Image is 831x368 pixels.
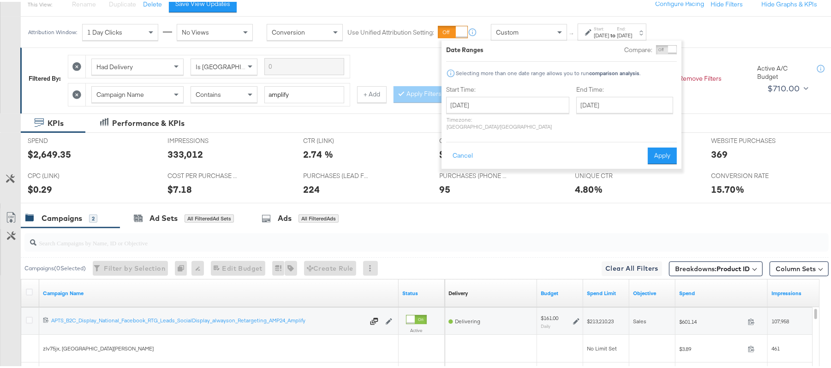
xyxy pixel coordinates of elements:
div: Date Ranges [446,44,484,53]
span: $3.89 [679,344,744,350]
button: + Add [357,84,387,101]
div: Campaigns [42,211,82,222]
button: Breakdowns:Product ID [669,260,763,274]
label: End Time: [576,83,677,92]
span: SPEND [28,135,97,143]
a: The total amount spent to date. [679,288,764,295]
span: COST PER PURCHASE (WEBSITE EVENTS) [167,170,237,178]
label: Compare: [624,44,652,53]
div: Campaigns ( 0 Selected) [24,262,86,271]
button: Cancel [446,146,479,162]
div: All Filtered Ads [299,213,339,221]
div: $7.96 [439,146,464,159]
div: Attribution Window: [28,27,78,34]
span: Sales [633,316,646,323]
span: 1 Day Clicks [87,26,122,35]
label: End: [617,24,632,30]
a: Your campaign name. [43,288,395,295]
div: Ad Sets [149,211,178,222]
div: 224 [303,181,320,194]
div: Active A/C Budget [757,62,808,79]
span: Conversion [272,26,305,35]
div: Delivery [448,288,468,295]
span: Had Delivery [96,61,133,69]
div: $2,649.35 [28,146,71,159]
span: CTR (LINK) [303,135,372,143]
div: 333,012 [167,146,203,159]
button: Column Sets [770,260,829,274]
div: APTS_B2C_Display_National_Facebook_RTG_Leads_SocialDisplay_alwayson_Retargeting_AMP24_Amplify [51,315,365,322]
div: 2.74 % [303,146,333,159]
span: Is [GEOGRAPHIC_DATA] [196,61,266,69]
span: $213,210.23 [587,316,614,323]
span: Custom [496,26,519,35]
span: Clear All Filters [605,261,658,273]
div: 15.70% [711,181,744,194]
div: $710.00 [767,80,800,94]
span: CPM [439,135,508,143]
a: Shows the current state of your Ad Campaign. [402,288,441,295]
span: ↑ [568,30,577,34]
strong: to [609,30,617,37]
div: 2 [89,213,97,221]
div: KPIs [48,116,64,127]
a: APTS_B2C_Display_National_Facebook_RTG_Leads_SocialDisplay_alwayson_Retargeting_AMP24_Amplify [51,315,365,324]
strong: comparison analysis [589,68,640,75]
a: The maximum amount you're willing to spend on your ads, on average each day or over the lifetime ... [541,288,580,295]
button: Apply [648,146,677,162]
input: Search Campaigns by Name, ID or Objective [36,228,755,246]
label: Start Time: [446,83,569,92]
span: UNIQUE CTR [575,170,645,178]
div: $7.18 [167,181,192,194]
b: Product ID [717,263,750,271]
input: Enter a search term [264,56,344,73]
label: Use Unified Attribution Setting: [347,26,434,35]
span: WEBSITE PURCHASES [711,135,780,143]
span: CPC (LINK) [28,170,97,178]
div: [DATE] [617,30,632,37]
button: Remove Filters [671,72,722,81]
span: CONVERSION RATE [711,170,780,178]
p: Timezone: [GEOGRAPHIC_DATA]/[GEOGRAPHIC_DATA] [446,114,569,128]
span: Contains [196,89,221,97]
div: Filtered By: [29,72,61,81]
label: Active [406,326,427,332]
div: Selecting more than one date range allows you to run . [455,68,641,75]
div: 0 [175,259,191,274]
button: $710.00 [764,79,811,94]
div: 4.80% [575,181,603,194]
div: 95 [439,181,450,194]
span: $601.14 [679,316,744,323]
span: Delivering [455,316,480,323]
span: PURCHASES (PHONE CALL) [439,170,508,178]
span: 107,958 [771,316,789,323]
a: Reflects the ability of your Ad Campaign to achieve delivery based on ad states, schedule and bud... [448,288,468,295]
button: Clear All Filters [602,260,662,274]
span: IMPRESSIONS [167,135,237,143]
span: No Views [182,26,209,35]
span: No Limit Set [587,343,617,350]
span: 461 [771,343,780,350]
div: $161.00 [541,313,558,320]
span: PURCHASES (LEAD FORM) [303,170,372,178]
span: zlv75jx, [GEOGRAPHIC_DATA][PERSON_NAME] [43,343,154,350]
a: Your campaign's objective. [633,288,672,295]
span: Campaign Name [96,89,144,97]
div: $0.29 [28,181,52,194]
span: Breakdowns: [675,262,750,272]
div: Ads [278,211,292,222]
div: Performance & KPIs [112,116,185,127]
label: Start: [594,24,609,30]
a: If set, this is the maximum spend for your campaign. [587,288,626,295]
div: All Filtered Ad Sets [185,213,234,221]
sub: Daily [541,321,550,327]
div: 369 [711,146,728,159]
div: [DATE] [594,30,609,37]
input: Enter a search term [264,84,344,101]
